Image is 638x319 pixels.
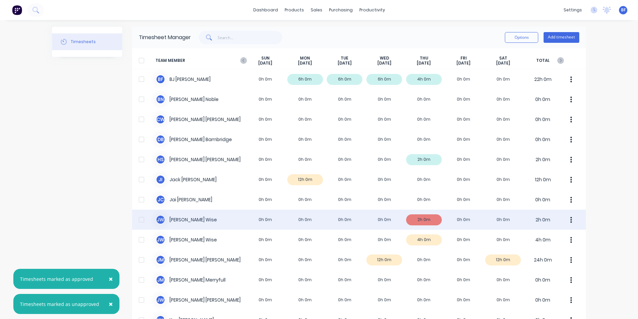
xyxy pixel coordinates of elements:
[380,56,389,61] span: WED
[341,56,348,61] span: TUE
[417,61,431,66] span: [DATE]
[338,61,352,66] span: [DATE]
[155,56,246,66] span: TEAM MEMBER
[20,301,99,308] div: Timesheets marked as unapproved
[377,61,391,66] span: [DATE]
[102,296,119,312] button: Close
[300,56,310,61] span: MON
[356,5,388,15] div: productivity
[456,61,470,66] span: [DATE]
[258,61,272,66] span: [DATE]
[496,61,510,66] span: [DATE]
[109,299,113,309] span: ×
[109,274,113,284] span: ×
[71,39,96,45] div: Timesheets
[250,5,281,15] a: dashboard
[544,32,579,43] button: Add timesheet
[298,61,312,66] span: [DATE]
[102,271,119,287] button: Close
[20,276,93,283] div: Timesheets marked as approved
[52,33,122,50] button: Timesheets
[523,56,563,66] span: TOTAL
[420,56,428,61] span: THU
[560,5,585,15] div: settings
[139,33,191,41] div: Timesheet Manager
[621,7,626,13] span: BF
[505,32,538,43] button: Options
[261,56,270,61] span: SUN
[12,5,22,15] img: Factory
[499,56,507,61] span: SAT
[326,5,356,15] div: purchasing
[218,31,283,44] input: Search...
[460,56,467,61] span: FRI
[281,5,307,15] div: products
[307,5,326,15] div: sales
